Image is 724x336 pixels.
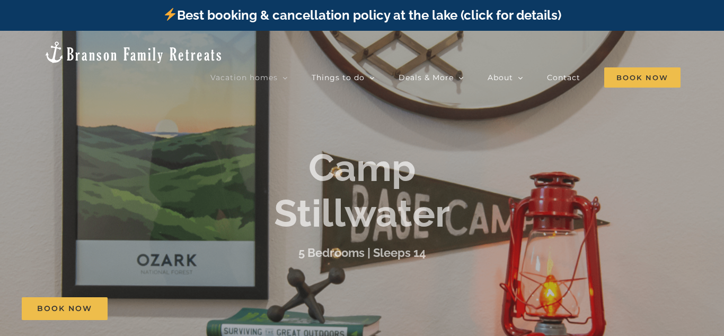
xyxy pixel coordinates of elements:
[298,246,426,260] h3: 5 Bedrooms | Sleeps 14
[399,67,464,88] a: Deals & More
[22,297,108,320] a: Book Now
[547,74,580,81] span: Contact
[43,40,223,64] img: Branson Family Retreats Logo
[604,67,681,88] span: Book Now
[312,67,375,88] a: Things to do
[210,74,278,81] span: Vacation homes
[164,8,176,21] img: ⚡️
[399,74,454,81] span: Deals & More
[210,67,288,88] a: Vacation homes
[488,74,513,81] span: About
[488,67,523,88] a: About
[547,67,580,88] a: Contact
[274,145,450,236] b: Camp Stillwater
[210,67,681,88] nav: Main Menu
[163,7,561,23] a: Best booking & cancellation policy at the lake (click for details)
[37,304,92,313] span: Book Now
[312,74,365,81] span: Things to do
